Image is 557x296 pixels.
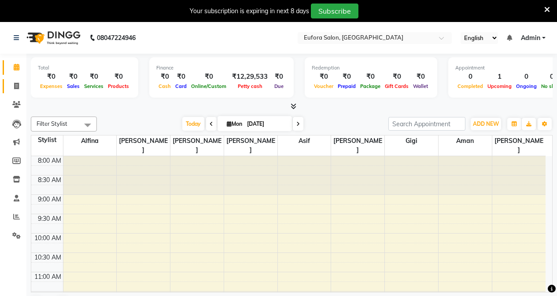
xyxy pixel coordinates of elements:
div: 0 [514,72,539,82]
div: ₹0 [106,72,131,82]
div: ₹0 [82,72,106,82]
div: ₹0 [383,72,411,82]
input: Search Appointment [388,117,465,131]
span: Online/Custom [189,83,229,89]
iframe: chat widget [520,261,548,287]
div: 10:30 AM [33,253,63,262]
input: 2025-09-01 [244,117,288,131]
span: Completed [455,83,485,89]
span: Expenses [38,83,65,89]
div: ₹0 [271,72,287,82]
span: Today [182,117,204,131]
span: Upcoming [485,83,514,89]
span: Card [173,83,189,89]
div: Total [38,64,131,72]
span: Cash [156,83,173,89]
div: ₹0 [156,72,173,82]
span: Admin [521,33,540,43]
span: Products [106,83,131,89]
div: 9:30 AM [36,214,63,223]
span: [PERSON_NAME] [331,135,384,156]
div: ₹0 [38,72,65,82]
span: Mon [225,121,244,127]
img: logo [22,26,83,50]
span: Prepaid [336,83,358,89]
span: ADD NEW [473,121,499,127]
div: 10:00 AM [33,234,63,243]
button: Subscribe [311,4,358,18]
div: ₹0 [65,72,82,82]
span: Wallet [411,83,430,89]
span: Aman [439,135,492,146]
span: Filter Stylist [37,120,67,127]
span: [PERSON_NAME] [224,135,277,156]
div: 11:00 AM [33,272,63,281]
span: Petty cash [236,83,265,89]
div: ₹0 [358,72,383,82]
span: Due [272,83,286,89]
div: Redemption [312,64,430,72]
div: Your subscription is expiring in next 8 days [190,7,309,16]
div: Stylist [31,135,63,145]
span: Package [358,83,383,89]
div: ₹12,29,533 [229,72,271,82]
div: 0 [455,72,485,82]
div: Finance [156,64,287,72]
div: ₹0 [173,72,189,82]
span: [PERSON_NAME] [492,135,546,156]
span: [PERSON_NAME] [117,135,170,156]
span: Gift Cards [383,83,411,89]
b: 08047224946 [97,26,136,50]
span: Asif [278,135,331,146]
span: Services [82,83,106,89]
span: Sales [65,83,82,89]
span: Alfina [63,135,117,146]
span: Ongoing [514,83,539,89]
button: ADD NEW [471,118,501,130]
div: 9:00 AM [36,195,63,204]
div: ₹0 [411,72,430,82]
span: Gigi [385,135,438,146]
div: 8:30 AM [36,175,63,185]
div: ₹0 [312,72,336,82]
div: 8:00 AM [36,156,63,165]
span: [PERSON_NAME] [170,135,224,156]
div: 1 [485,72,514,82]
div: ₹0 [336,72,358,82]
span: Voucher [312,83,336,89]
div: ₹0 [189,72,229,82]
